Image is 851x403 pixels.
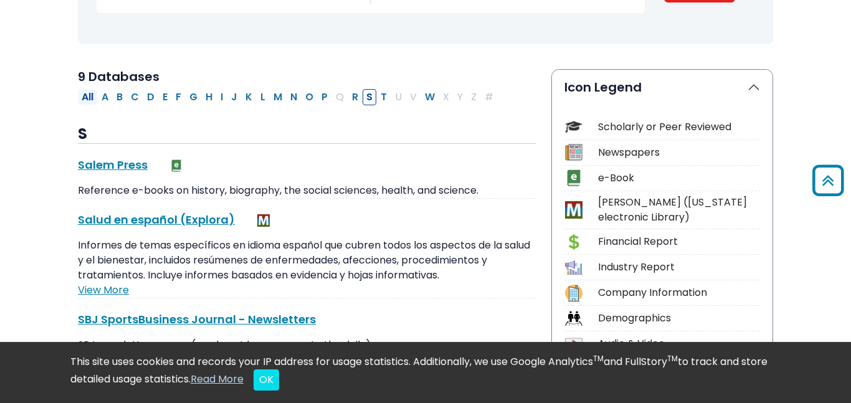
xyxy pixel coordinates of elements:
button: Filter Results B [113,89,126,105]
button: Filter Results G [186,89,201,105]
div: Newspapers [598,145,760,160]
button: Filter Results N [287,89,301,105]
button: Filter Results D [143,89,158,105]
button: Filter Results W [421,89,439,105]
img: e-Book [170,159,183,172]
div: Demographics [598,311,760,326]
button: Filter Results H [202,89,216,105]
a: Read More [191,372,244,386]
div: Audio & Video [598,336,760,351]
img: Icon Demographics [565,310,582,327]
button: Filter Results K [242,89,256,105]
img: Icon Financial Report [565,234,582,250]
a: View More [78,283,129,297]
a: SBJ SportsBusiness Journal - Newsletters [78,311,316,327]
img: Icon MeL (Michigan electronic Library) [565,201,582,218]
button: Filter Results F [172,89,185,105]
span: 9 Databases [78,68,159,85]
img: Icon e-Book [565,169,582,186]
button: Filter Results R [348,89,362,105]
button: Filter Results A [98,89,112,105]
button: Filter Results T [377,89,391,105]
button: All [78,89,97,105]
button: Close [254,369,279,391]
p: SBJ newsletter access (we do not have access to the daily) [78,338,536,353]
img: Icon Audio & Video [565,336,582,353]
a: Salem Press [78,157,148,173]
div: Industry Report [598,260,760,275]
button: Filter Results M [270,89,286,105]
div: Scholarly or Peer Reviewed [598,120,760,135]
h3: S [78,125,536,144]
div: Financial Report [598,234,760,249]
p: Reference e-books on history, biography, the social sciences, health, and science. [78,183,536,198]
button: Filter Results C [127,89,143,105]
img: MeL (Michigan electronic Library) [257,214,270,227]
img: Icon Newspapers [565,144,582,161]
a: Back to Top [808,170,848,191]
sup: TM [667,353,678,364]
div: This site uses cookies and records your IP address for usage statistics. Additionally, we use Goo... [70,354,781,391]
sup: TM [593,353,604,364]
button: Filter Results S [363,89,376,105]
img: Icon Scholarly or Peer Reviewed [565,118,582,135]
button: Filter Results O [302,89,317,105]
button: Filter Results E [159,89,171,105]
div: Alpha-list to filter by first letter of database name [78,89,498,103]
p: Informes de temas específicos en idioma español que cubren todos los aspectos de la salud y el bi... [78,238,536,283]
button: Filter Results J [227,89,241,105]
div: Company Information [598,285,760,300]
img: Icon Industry Report [565,259,582,276]
img: Icon Company Information [565,285,582,301]
button: Icon Legend [552,70,773,105]
div: [PERSON_NAME] ([US_STATE] electronic Library) [598,195,760,225]
button: Filter Results I [217,89,227,105]
div: e-Book [598,171,760,186]
a: Salud en español (Explora) [78,212,235,227]
button: Filter Results P [318,89,331,105]
button: Filter Results L [257,89,269,105]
